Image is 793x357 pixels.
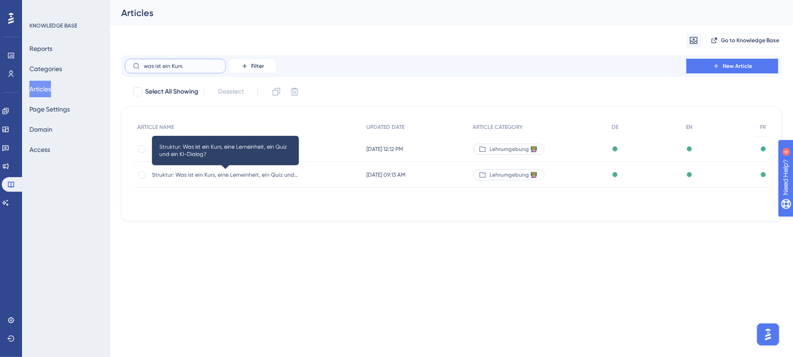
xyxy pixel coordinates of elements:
span: [DATE] 12:12 PM [366,145,403,153]
span: FR [760,123,766,131]
span: Struktur: Was ist ein Kurs, eine Lerneinheit, ein Quiz und ein KI-Dialog? [152,171,299,178]
button: Reports [29,40,52,57]
div: KNOWLEDGE BASE [29,22,77,29]
button: Go to Knowledge Base [709,33,782,48]
span: [DATE] 09:13 AM [366,171,405,178]
button: Filter [230,59,276,73]
div: Articles [121,6,759,19]
button: Page Settings [29,101,70,117]
button: Categories [29,61,62,77]
iframe: UserGuiding AI Assistant Launcher [754,321,782,348]
span: Filter [251,62,264,70]
button: Domain [29,121,52,138]
span: Select All Showing [145,86,198,97]
span: Struktur: Was ist ein Kurs, eine Lerneinheit, ein Quiz und ein KI-Dialog? [159,143,292,158]
span: Go to Knowledge Base [721,37,780,44]
span: ARTICLE CATEGORY [473,123,523,131]
button: Access [29,141,50,158]
span: EN [686,123,692,131]
span: Need Help? [22,2,57,13]
button: New Article [686,59,778,73]
span: UPDATED DATE [366,123,405,131]
button: Articles [29,81,51,97]
span: Lehrumgebung 👩🏼‍🏫 [490,171,538,178]
span: Lehrumgebung 👩🏼‍🏫 [490,145,538,153]
span: DE [612,123,619,131]
input: Search [144,63,218,69]
span: ARTICLE NAME [137,123,174,131]
div: 4 [64,5,67,12]
span: New Article [723,62,752,70]
span: Deselect [218,86,244,97]
button: Deselect [210,84,252,100]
